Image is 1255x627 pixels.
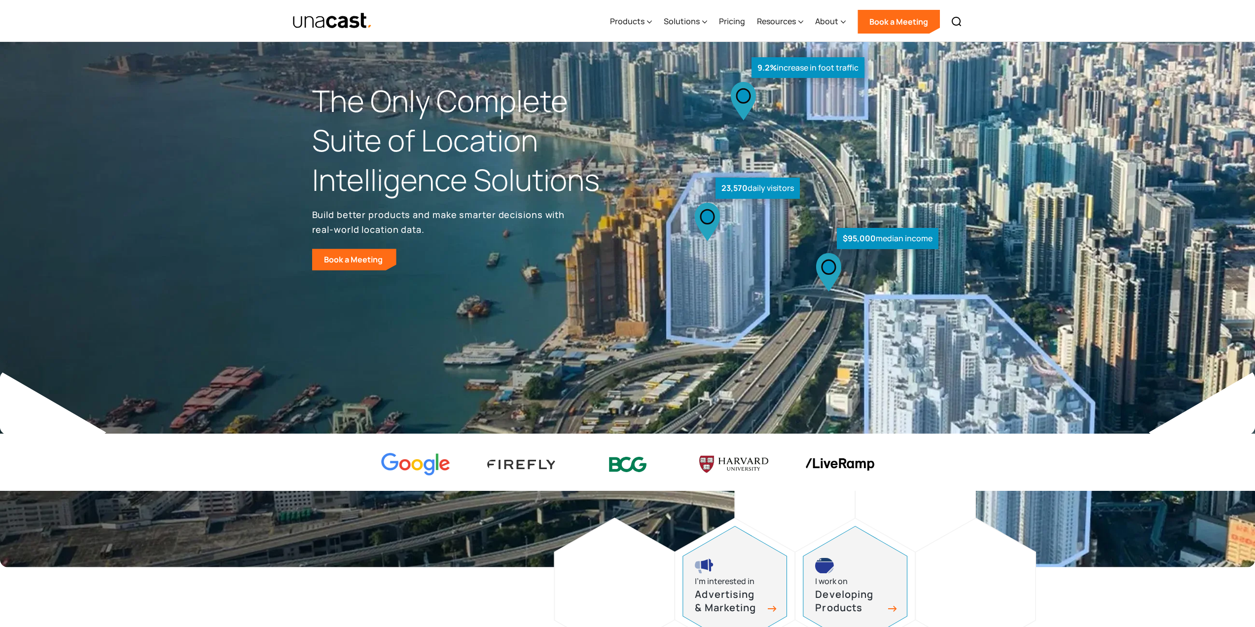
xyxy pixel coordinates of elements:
[858,10,940,34] a: Book a Meeting
[695,558,714,574] img: advertising and marketing icon
[721,183,748,193] strong: 23,570
[292,12,373,30] img: Unacast text logo
[815,588,884,614] h3: Developing Products
[719,1,745,42] a: Pricing
[312,249,396,270] a: Book a Meeting
[695,575,754,588] div: I’m interested in
[757,15,796,27] div: Resources
[699,452,768,476] img: Harvard U logo
[312,207,569,237] p: Build better products and make smarter decisions with real-world location data.
[695,588,764,614] h3: Advertising & Marketing
[610,1,652,42] div: Products
[757,1,803,42] div: Resources
[815,558,834,574] img: developing products icon
[815,1,846,42] div: About
[610,15,645,27] div: Products
[805,458,874,471] img: liveramp logo
[487,460,556,469] img: Firefly Advertising logo
[815,15,838,27] div: About
[292,12,373,30] a: home
[757,62,777,73] strong: 9.2%
[664,1,707,42] div: Solutions
[837,228,938,249] div: median income
[843,233,876,244] strong: $95,000
[381,453,450,476] img: Google logo Color
[716,178,800,199] div: daily visitors
[664,15,700,27] div: Solutions
[593,450,662,479] img: BCG logo
[752,57,864,78] div: increase in foot traffic
[815,575,848,588] div: I work on
[951,16,963,28] img: Search icon
[312,81,628,199] h1: The Only Complete Suite of Location Intelligence Solutions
